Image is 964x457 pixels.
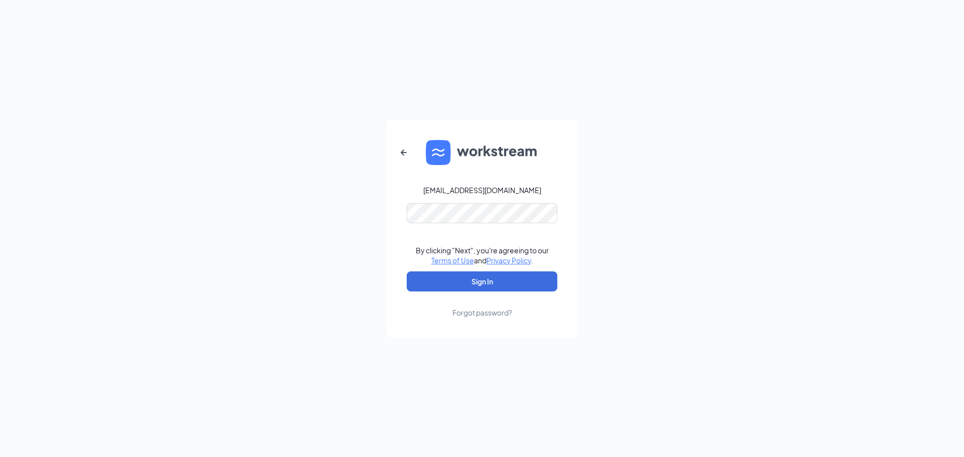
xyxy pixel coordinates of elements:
[407,271,557,291] button: Sign In
[398,146,410,159] svg: ArrowLeftNew
[416,245,549,265] div: By clicking "Next", you're agreeing to our and .
[423,185,541,195] div: [EMAIL_ADDRESS][DOMAIN_NAME]
[426,140,538,165] img: WS logo and Workstream text
[452,291,512,318] a: Forgot password?
[452,308,512,318] div: Forgot password?
[487,256,531,265] a: Privacy Policy
[392,140,416,165] button: ArrowLeftNew
[431,256,474,265] a: Terms of Use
